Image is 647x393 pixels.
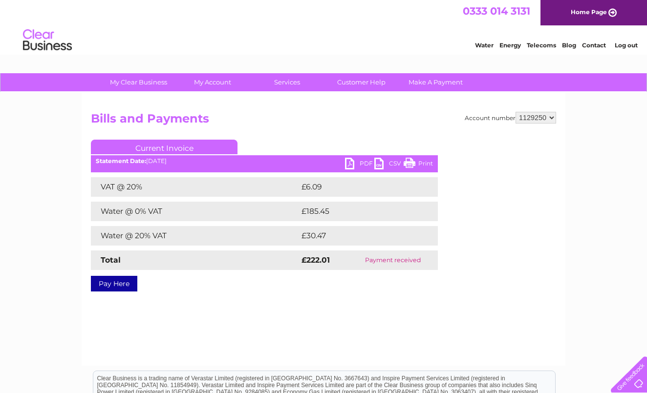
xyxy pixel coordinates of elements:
td: Water @ 0% VAT [91,202,299,221]
td: £185.45 [299,202,420,221]
td: £30.47 [299,226,418,246]
a: Water [475,41,494,49]
td: VAT @ 20% [91,177,299,197]
div: Account number [465,112,556,124]
a: Customer Help [321,73,402,91]
a: Services [247,73,327,91]
div: Clear Business is a trading name of Verastar Limited (registered in [GEOGRAPHIC_DATA] No. 3667643... [93,5,555,47]
b: Statement Date: [96,157,146,165]
a: Current Invoice [91,140,237,154]
div: [DATE] [91,158,438,165]
td: Water @ 20% VAT [91,226,299,246]
a: PDF [345,158,374,172]
a: Telecoms [527,41,556,49]
a: CSV [374,158,404,172]
img: logo.png [22,25,72,55]
a: 0333 014 3131 [463,5,530,17]
a: Log out [615,41,638,49]
a: Contact [582,41,606,49]
a: My Account [173,73,253,91]
a: My Clear Business [98,73,179,91]
a: Blog [562,41,576,49]
td: £6.09 [299,177,415,197]
a: Make A Payment [395,73,476,91]
a: Energy [499,41,521,49]
a: Print [404,158,433,172]
a: Pay Here [91,276,137,291]
td: Payment received [348,250,438,270]
h2: Bills and Payments [91,112,556,130]
strong: £222.01 [302,255,330,265]
strong: Total [101,255,121,265]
